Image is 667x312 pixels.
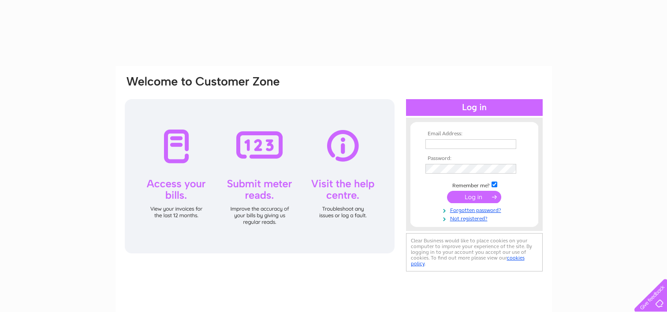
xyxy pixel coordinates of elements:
[411,255,525,267] a: cookies policy
[425,214,525,222] a: Not registered?
[423,180,525,189] td: Remember me?
[447,191,501,203] input: Submit
[423,131,525,137] th: Email Address:
[423,156,525,162] th: Password:
[406,233,543,271] div: Clear Business would like to place cookies on your computer to improve your experience of the sit...
[425,205,525,214] a: Forgotten password?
